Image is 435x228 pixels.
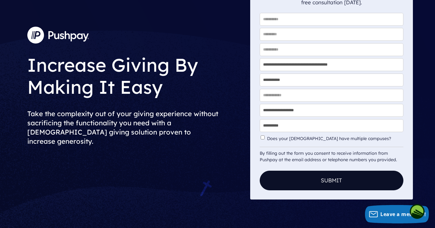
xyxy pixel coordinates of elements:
[380,211,426,218] span: Leave a message!
[27,104,245,151] h2: Take the complexity out of your giving experience without sacrificing the functionality you need ...
[260,147,403,163] div: By filling out the form you consent to receive information from Pushpay at the email address or t...
[260,171,403,190] button: Submit
[365,205,429,223] button: Leave a message!
[27,49,245,100] h1: Increase Giving By Making It Easy
[267,136,402,141] label: Does your [DEMOGRAPHIC_DATA] have multiple campuses?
